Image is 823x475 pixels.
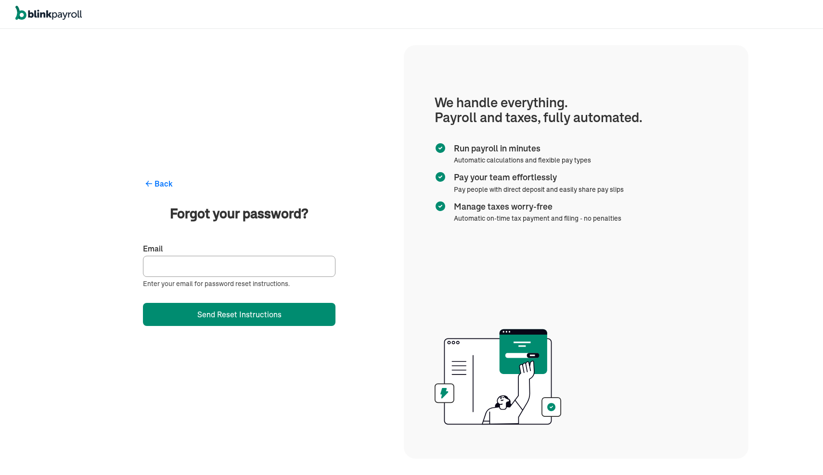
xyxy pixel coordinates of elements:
[435,326,561,428] img: illustration
[454,185,624,194] span: Pay people with direct deposit and easily share pay slips
[435,95,718,125] h1: We handle everything. Payroll and taxes, fully automated.
[15,6,82,20] img: logo
[454,171,620,184] span: Pay your team effortlessly
[154,178,173,189] span: Back
[143,256,335,277] input: Email for password reset
[143,303,335,326] button: Send Reset Instructions
[143,243,335,254] label: Email
[454,214,621,223] span: Automatic on-time tax payment and filing - no penalties
[454,142,587,155] span: Run payroll in minutes
[143,204,335,223] span: Forgot your password?
[454,156,591,164] span: Automatic calculations and flexible pay types
[435,142,446,154] img: checkmark
[143,279,335,288] span: Enter your email for password reset instructions.
[435,200,446,212] img: checkmark
[454,200,617,213] span: Manage taxes worry-free
[143,178,335,189] button: Back
[435,171,446,183] img: checkmark
[658,371,823,475] iframe: Chat Widget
